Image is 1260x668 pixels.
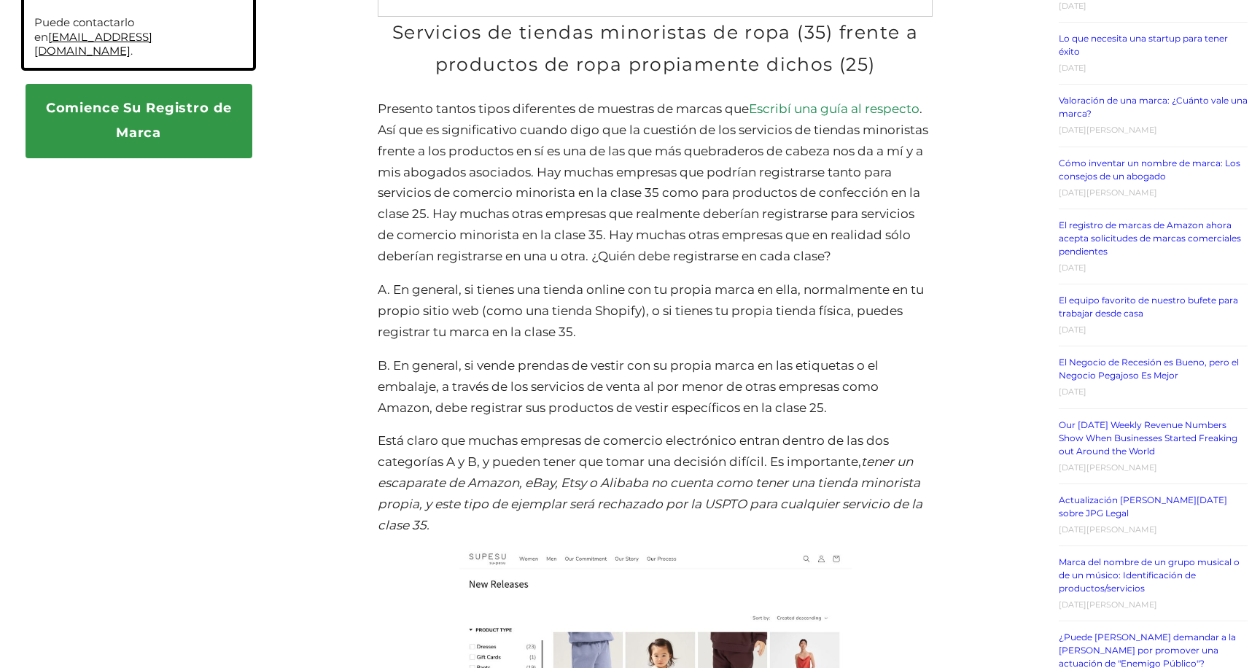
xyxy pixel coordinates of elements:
[1059,387,1086,397] time: [DATE]
[378,279,932,343] p: A. En general, si tienes una tienda online con tu propia marca en ella, normalmente en tu propio ...
[34,30,152,58] a: [EMAIL_ADDRESS][DOMAIN_NAME]
[1059,220,1241,257] a: El registro de marcas de Amazon ahora acepta solicitudes de marcas comerciales pendientes
[378,355,932,419] p: B. En general, si vende prendas de vestir con su propia marca en las etiquetas o el embalaje, a t...
[378,430,932,536] p: Está claro que muchas empresas de comercio electrónico entran dentro de las dos categorías A y B,...
[1059,556,1240,594] a: Marca del nombre de un grupo musical o de un músico: Identificación de productos/servicios
[34,15,243,58] p: Puede contactarlo en .
[1059,462,1157,473] time: [DATE][PERSON_NAME]
[378,98,932,267] p: Presento tantos tipos diferentes de muestras de marcas que . Así que es significativo cuando digo...
[1059,325,1086,335] time: [DATE]
[1059,33,1228,57] a: Lo que necesita una startup para tener éxito
[749,101,919,116] a: Escribí una guía al respecto
[1059,295,1238,319] a: El equipo favorito de nuestro bufete para trabajar desde casa
[378,17,932,79] h2: Servicios de tiendas minoristas de ropa (35) frente a productos de ropa propiamente dichos (25)
[1059,63,1086,73] time: [DATE]
[1059,419,1237,457] a: Our [DATE] Weekly Revenue Numbers Show When Businesses Started Freaking out Around the World
[1059,95,1248,119] a: Valoración de una marca: ¿Cuánto vale una marca?
[1059,599,1157,610] time: [DATE][PERSON_NAME]
[1059,524,1157,535] time: [DATE][PERSON_NAME]
[1059,158,1240,182] a: Cómo inventar un nombre de marca: Los consejos de un abogado
[1059,125,1157,135] time: [DATE][PERSON_NAME]
[1059,187,1157,198] time: [DATE][PERSON_NAME]
[1059,357,1239,381] a: El Negocio de Recesión es Bueno, pero el Negocio Pegajoso Es Mejor
[26,84,252,158] a: Comience Su Registro de Marca
[1059,263,1086,273] time: [DATE]
[1059,494,1227,519] a: Actualización [PERSON_NAME][DATE] sobre JPG Legal
[1059,1,1086,11] time: [DATE]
